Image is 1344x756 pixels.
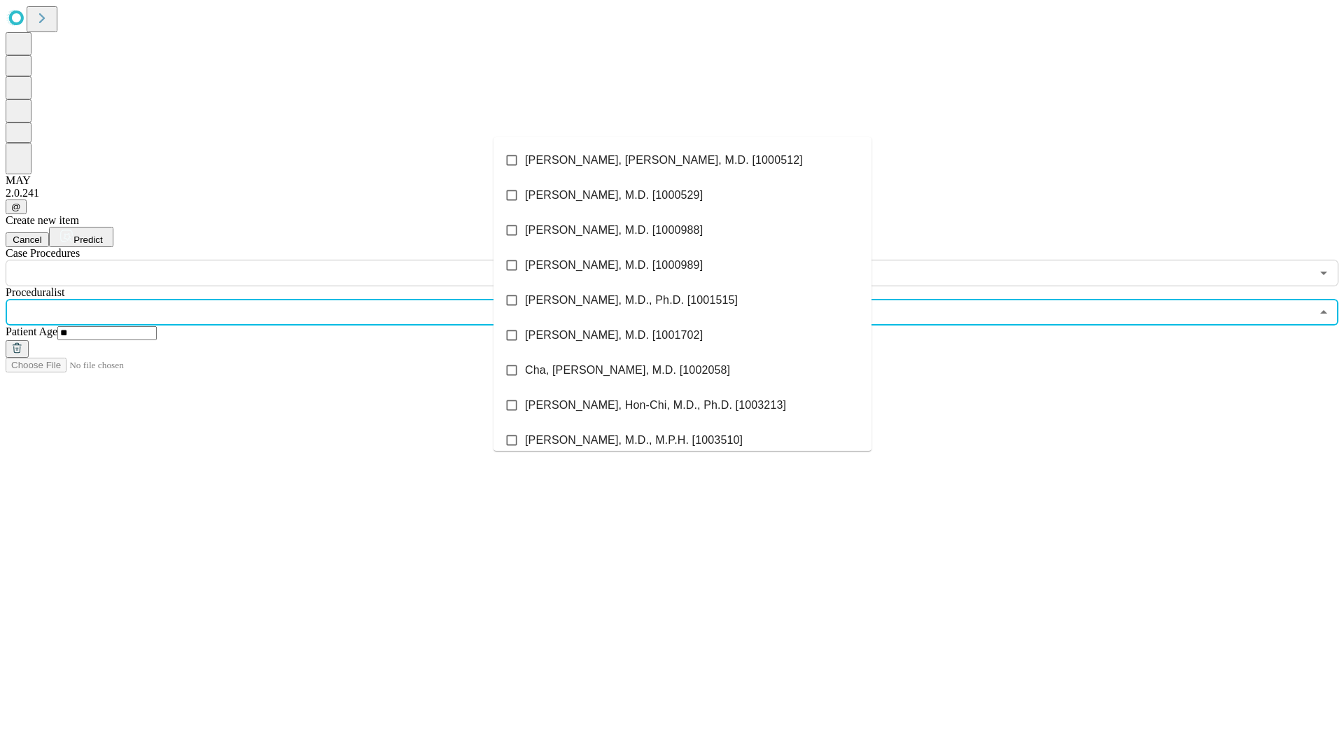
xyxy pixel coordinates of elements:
[525,432,743,449] span: [PERSON_NAME], M.D., M.P.H. [1003510]
[6,232,49,247] button: Cancel
[525,222,703,239] span: [PERSON_NAME], M.D. [1000988]
[525,362,730,379] span: Cha, [PERSON_NAME], M.D. [1002058]
[525,397,786,414] span: [PERSON_NAME], Hon-Chi, M.D., Ph.D. [1003213]
[6,286,64,298] span: Proceduralist
[6,199,27,214] button: @
[6,174,1338,187] div: MAY
[525,152,803,169] span: [PERSON_NAME], [PERSON_NAME], M.D. [1000512]
[525,327,703,344] span: [PERSON_NAME], M.D. [1001702]
[13,234,42,245] span: Cancel
[49,227,113,247] button: Predict
[525,292,738,309] span: [PERSON_NAME], M.D., Ph.D. [1001515]
[525,187,703,204] span: [PERSON_NAME], M.D. [1000529]
[6,214,79,226] span: Create new item
[6,247,80,259] span: Scheduled Procedure
[73,234,102,245] span: Predict
[1314,302,1333,322] button: Close
[6,325,57,337] span: Patient Age
[11,202,21,212] span: @
[6,187,1338,199] div: 2.0.241
[525,257,703,274] span: [PERSON_NAME], M.D. [1000989]
[1314,263,1333,283] button: Open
